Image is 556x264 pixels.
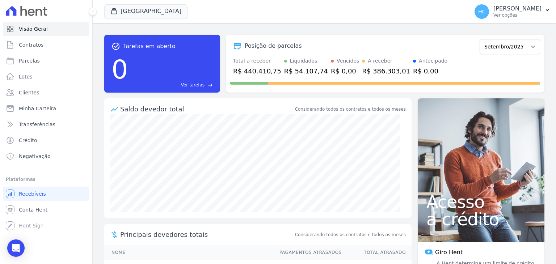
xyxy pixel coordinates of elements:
div: Open Intercom Messenger [7,239,25,257]
span: Contratos [19,41,43,48]
span: Conta Hent [19,206,47,213]
a: Visão Geral [3,22,89,36]
th: Pagamentos Atrasados [273,245,342,260]
a: Transferências [3,117,89,132]
span: Considerando todos os contratos e todos os meses [295,231,406,238]
div: R$ 54.107,74 [284,66,328,76]
div: Saldo devedor total [120,104,294,114]
span: Giro Hent [435,248,463,257]
span: task_alt [111,42,120,51]
span: Tarefas em aberto [123,42,176,51]
a: Clientes [3,85,89,100]
a: Parcelas [3,54,89,68]
span: Transferências [19,121,55,128]
a: Minha Carteira [3,101,89,116]
span: a crédito [426,210,536,228]
div: R$ 440.410,75 [233,66,281,76]
div: R$ 386.303,01 [362,66,410,76]
span: Minha Carteira [19,105,56,112]
a: Conta Hent [3,203,89,217]
a: Recebíveis [3,187,89,201]
div: Liquidados [290,57,317,65]
span: HC [478,9,485,14]
div: 0 [111,51,128,88]
div: Plataformas [6,175,87,184]
div: Total a receber [233,57,281,65]
span: Clientes [19,89,39,96]
a: Ver tarefas east [131,82,213,88]
a: Negativação [3,149,89,163]
span: east [207,82,213,88]
button: HC [PERSON_NAME] Ver opções [469,1,556,22]
div: Considerando todos os contratos e todos os meses [295,106,406,112]
a: Crédito [3,133,89,148]
div: R$ 0,00 [331,66,359,76]
div: R$ 0,00 [413,66,447,76]
a: Contratos [3,38,89,52]
p: Ver opções [493,12,542,18]
div: Posição de parcelas [245,42,302,50]
div: A receber [368,57,392,65]
th: Total Atrasado [342,245,412,260]
span: Negativação [19,153,51,160]
span: Recebíveis [19,190,46,197]
span: Lotes [19,73,33,80]
div: Antecipado [419,57,447,65]
span: Acesso [426,193,536,210]
span: Principais devedores totais [120,230,294,239]
p: [PERSON_NAME] [493,5,542,12]
div: Vencidos [337,57,359,65]
span: Visão Geral [19,25,48,33]
th: Nome [104,245,273,260]
span: Crédito [19,137,37,144]
span: Ver tarefas [181,82,205,88]
a: Lotes [3,69,89,84]
span: Parcelas [19,57,40,64]
button: [GEOGRAPHIC_DATA] [104,4,188,18]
